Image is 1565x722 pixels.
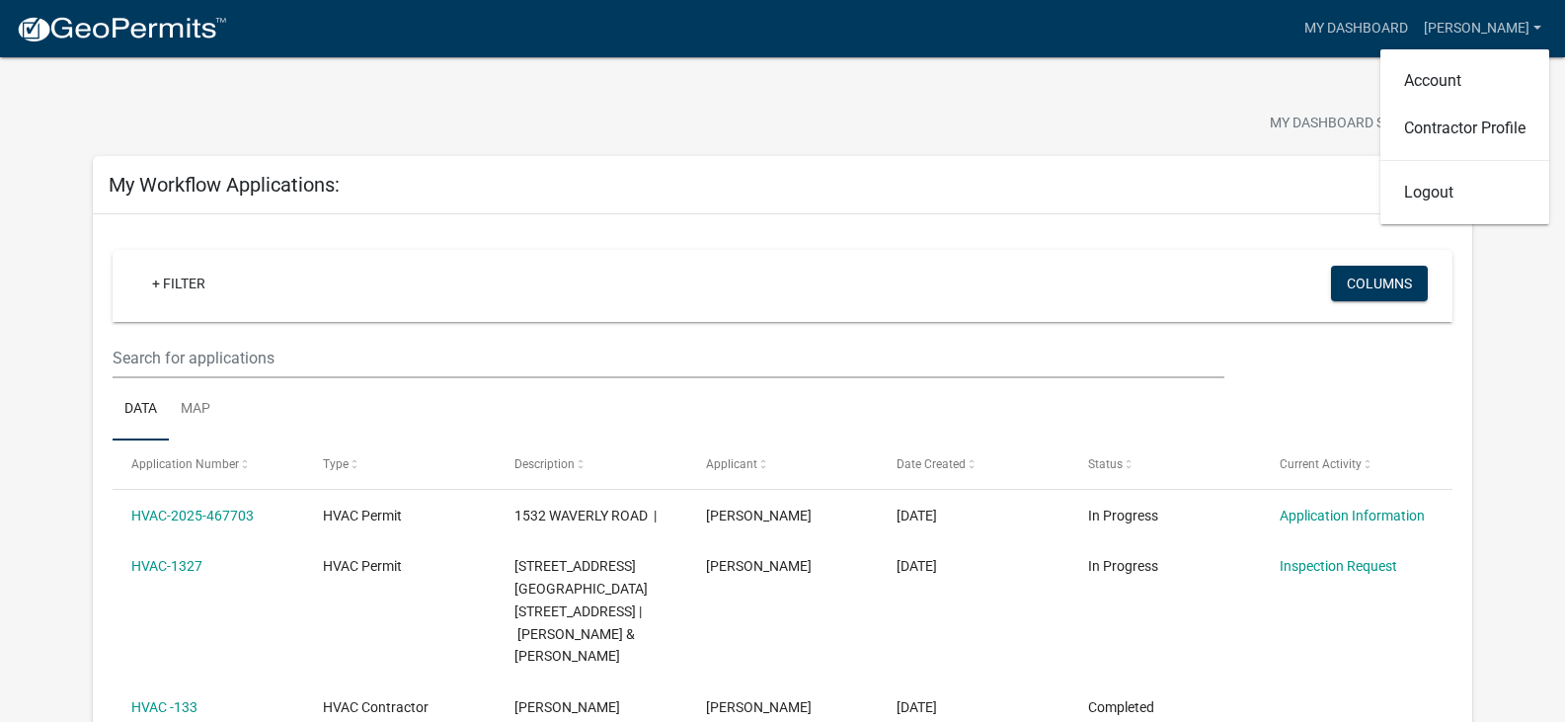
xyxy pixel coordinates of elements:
datatable-header-cell: Application Number [113,441,304,488]
span: 402 WALL STREET 402 Wall Street | Hoyland Robert W & Christa R [514,558,648,664]
a: Data [113,378,169,441]
span: Daniel R. Crain Jr. [706,699,812,715]
span: HVAC Permit [323,508,402,523]
span: Applicant [706,457,757,471]
div: [PERSON_NAME] [1380,49,1549,224]
span: Description [514,457,575,471]
a: HVAC-1327 [131,558,202,574]
span: Completed [1088,699,1154,715]
span: Type [323,457,349,471]
span: In Progress [1088,558,1158,574]
datatable-header-cell: Status [1069,441,1261,488]
span: Date Created [897,457,966,471]
a: Application Information [1280,508,1425,523]
span: 08/22/2025 [897,508,937,523]
datatable-header-cell: Type [304,441,496,488]
datatable-header-cell: Applicant [686,441,878,488]
span: 10/16/2023 [897,558,937,574]
button: My Dashboard Settingssettings [1254,105,1483,143]
a: HVAC-2025-467703 [131,508,254,523]
h5: My Workflow Applications: [109,173,340,197]
span: Status [1088,457,1123,471]
datatable-header-cell: Date Created [878,441,1069,488]
button: Columns [1331,266,1428,301]
span: Current Activity [1280,457,1362,471]
input: Search for applications [113,338,1223,378]
datatable-header-cell: Current Activity [1260,441,1451,488]
a: HVAC -133 [131,699,197,715]
a: Contractor Profile [1380,105,1549,152]
a: + Filter [136,266,221,301]
a: Map [169,378,222,441]
span: 1532 WAVERLY ROAD | [514,508,657,523]
a: Logout [1380,169,1549,216]
datatable-header-cell: Description [496,441,687,488]
span: Application Number [131,457,239,471]
a: My Dashboard [1296,10,1416,47]
span: My Dashboard Settings [1270,113,1440,136]
a: Account [1380,57,1549,105]
span: 02/27/2023 [897,699,937,715]
a: [PERSON_NAME] [1416,10,1549,47]
span: In Progress [1088,508,1158,523]
span: Daniel R. Crain Jr. [706,558,812,574]
span: HVAC Permit [323,558,402,574]
span: HVAC Contractor [323,699,429,715]
a: Inspection Request [1280,558,1397,574]
span: Daniel R. Crain Jr. [706,508,812,523]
